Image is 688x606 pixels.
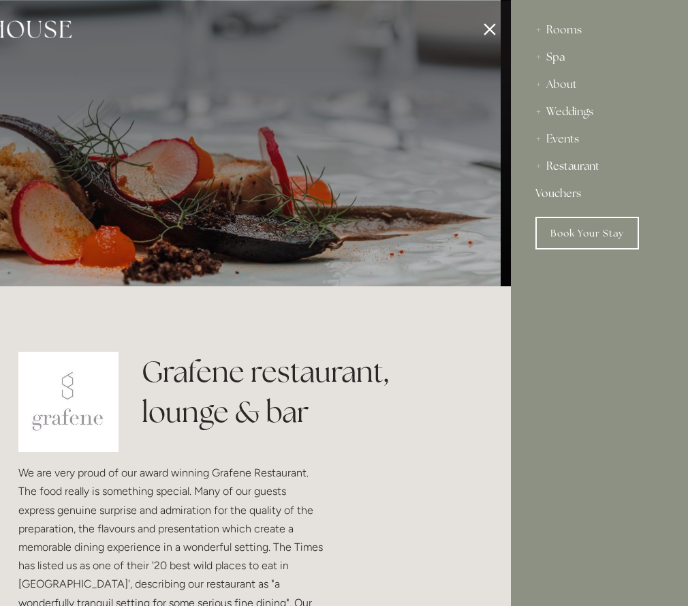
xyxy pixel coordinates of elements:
div: Weddings [535,98,663,125]
div: Restaurant [535,153,663,180]
div: Rooms [535,16,663,44]
div: Spa [535,44,663,71]
a: Book Your Stay [535,217,639,249]
a: Vouchers [535,180,663,207]
div: Events [535,125,663,153]
div: About [535,71,663,98]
